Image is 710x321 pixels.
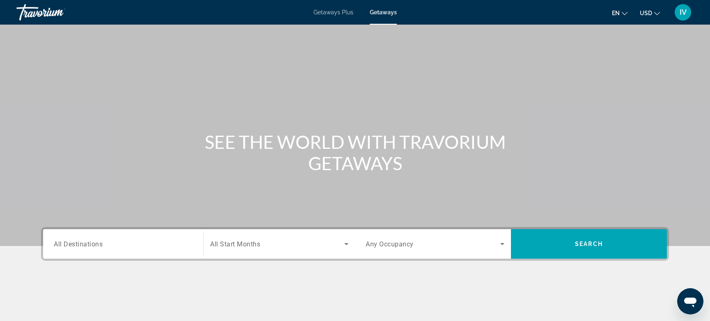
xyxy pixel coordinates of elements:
[366,240,414,248] span: Any Occupancy
[54,240,103,248] span: All Destinations
[575,241,603,247] span: Search
[210,240,260,248] span: All Start Months
[612,10,620,16] span: en
[511,229,667,259] button: Search
[677,288,703,314] iframe: Кнопка запуска окна обмена сообщениями
[54,239,192,249] input: Select destination
[201,131,509,174] h1: SEE THE WORLD WITH TRAVORIUM GETAWAYS
[672,4,694,21] button: User Menu
[612,7,628,19] button: Change language
[16,2,98,23] a: Travorium
[680,8,687,16] span: IV
[640,7,660,19] button: Change currency
[370,9,397,16] a: Getaways
[43,229,667,259] div: Search widget
[314,9,353,16] a: Getaways Plus
[640,10,652,16] span: USD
